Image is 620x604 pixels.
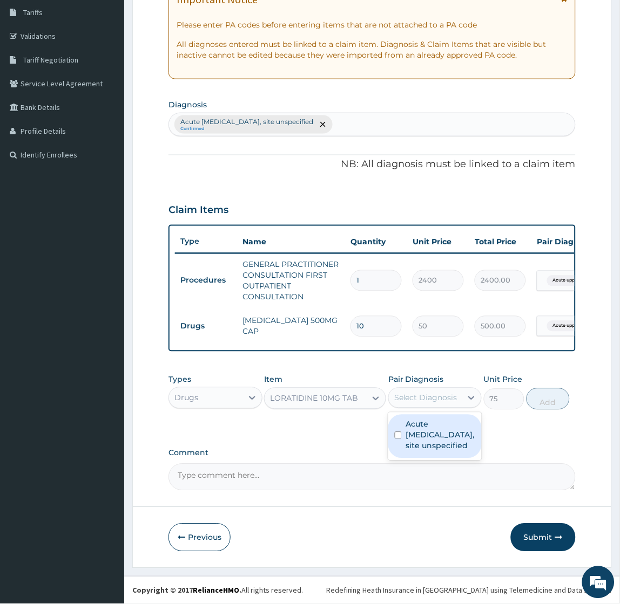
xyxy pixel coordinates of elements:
[484,374,523,385] label: Unit Price
[394,393,457,403] div: Select Diagnosis
[169,157,575,171] p: NB: All diagnosis must be linked to a claim item
[63,136,149,245] span: We're online!
[193,586,239,595] a: RelianceHMO
[132,586,241,595] strong: Copyright © 2017 .
[511,524,576,552] button: Submit
[175,232,237,252] th: Type
[469,231,531,253] th: Total Price
[23,55,78,65] span: Tariff Negotiation
[169,449,575,458] label: Comment
[326,585,612,596] div: Redefining Heath Insurance in [GEOGRAPHIC_DATA] using Telemedicine and Data Science!
[388,374,444,385] label: Pair Diagnosis
[237,231,345,253] th: Name
[180,118,313,126] p: Acute [MEDICAL_DATA], site unspecified
[23,8,43,17] span: Tariffs
[177,19,567,30] p: Please enter PA codes before entering items that are not attached to a PA code
[56,60,181,74] div: Chat with us now
[169,99,207,110] label: Diagnosis
[175,317,237,337] td: Drugs
[177,5,203,31] div: Minimize live chat window
[175,271,237,291] td: Procedures
[169,524,231,552] button: Previous
[237,310,345,342] td: [MEDICAL_DATA] 500MG CAP
[407,231,469,253] th: Unit Price
[527,388,570,410] button: Add
[180,126,313,132] small: Confirmed
[237,254,345,308] td: GENERAL PRACTITIONER CONSULTATION FIRST OUTPATIENT CONSULTATION
[264,374,282,385] label: Item
[174,393,198,403] div: Drugs
[124,576,620,604] footer: All rights reserved.
[169,375,191,385] label: Types
[270,393,358,404] div: LORATIDINE 10MG TAB
[5,294,206,332] textarea: Type your message and hit 'Enter'
[20,54,44,81] img: d_794563401_company_1708531726252_794563401
[406,419,475,451] label: Acute [MEDICAL_DATA], site unspecified
[177,39,567,60] p: All diagnoses entered must be linked to a claim item. Diagnosis & Claim Items that are visible bu...
[169,205,228,217] h3: Claim Items
[345,231,407,253] th: Quantity
[318,120,328,129] span: remove selection option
